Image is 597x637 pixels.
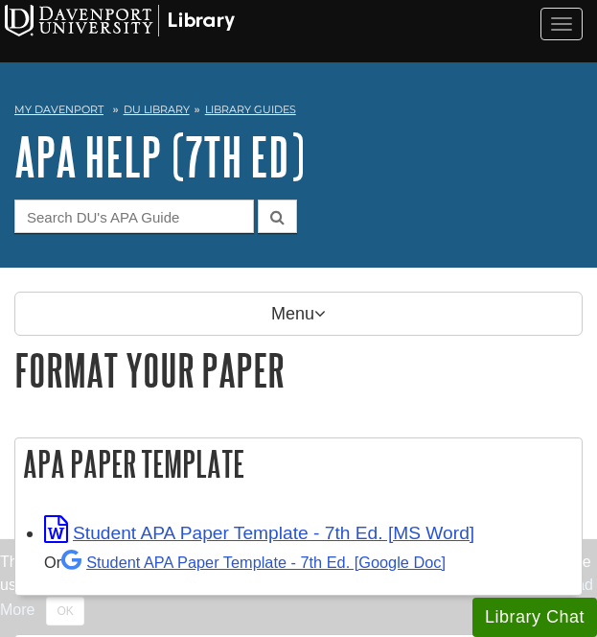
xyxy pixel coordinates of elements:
[14,127,305,186] a: APA Help (7th Ed)
[44,523,474,543] a: Link opens in new window
[14,200,254,233] input: Search DU's APA Guide
[61,554,446,571] a: Student APA Paper Template - 7th Ed. [Google Doc]
[5,5,235,36] img: Davenport University Logo
[44,554,446,571] small: Or
[14,292,583,336] p: Menu
[472,598,597,637] button: Library Chat
[205,103,296,116] a: Library Guides
[14,345,583,394] h1: Format Your Paper
[14,102,103,118] a: My Davenport
[124,103,190,116] a: DU Library
[15,438,582,489] h2: APA Paper Template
